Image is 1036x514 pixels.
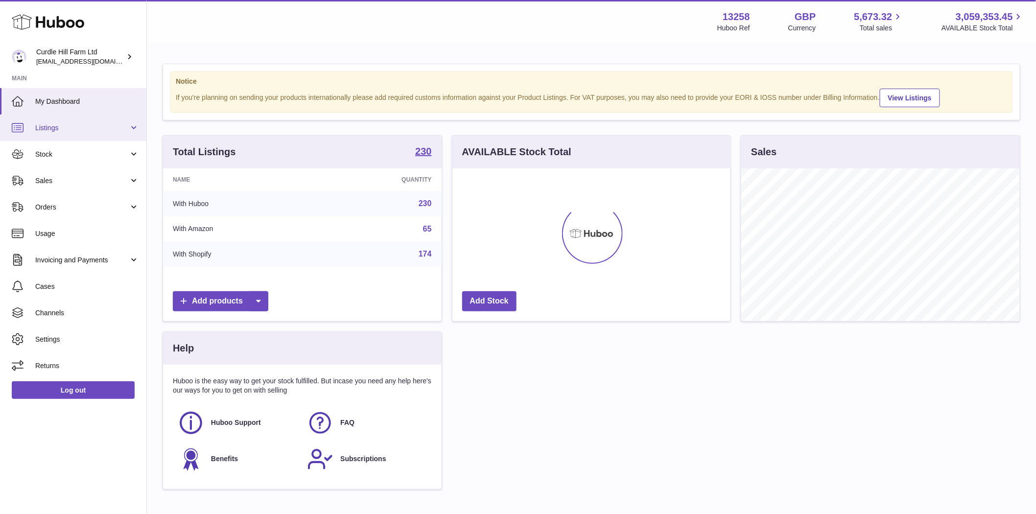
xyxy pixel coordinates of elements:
span: Listings [35,123,129,133]
a: Benefits [178,446,297,472]
span: Channels [35,308,139,318]
div: If you're planning on sending your products internationally please add required customs informati... [176,87,1007,107]
a: Subscriptions [307,446,426,472]
div: Currency [788,23,816,33]
span: AVAILABLE Stock Total [942,23,1024,33]
a: 65 [423,225,432,233]
span: Cases [35,282,139,291]
td: With Amazon [163,216,315,242]
strong: 13258 [723,10,750,23]
a: Log out [12,381,135,399]
span: 3,059,353.45 [956,10,1013,23]
a: Add products [173,291,268,311]
div: Curdle Hill Farm Ltd [36,47,124,66]
span: [EMAIL_ADDRESS][DOMAIN_NAME] [36,57,144,65]
h3: Sales [751,145,777,159]
p: Huboo is the easy way to get your stock fulfilled. But incase you need any help here's our ways f... [173,376,432,395]
span: Huboo Support [211,418,261,427]
a: 230 [419,199,432,208]
span: Orders [35,203,129,212]
span: Stock [35,150,129,159]
strong: Notice [176,77,1007,86]
td: With Huboo [163,191,315,216]
strong: GBP [795,10,816,23]
a: 3,059,353.45 AVAILABLE Stock Total [942,10,1024,33]
span: Subscriptions [340,454,386,464]
span: Benefits [211,454,238,464]
span: Usage [35,229,139,238]
a: FAQ [307,410,426,436]
span: FAQ [340,418,354,427]
strong: 230 [415,146,431,156]
a: Add Stock [462,291,517,311]
th: Quantity [315,168,441,191]
span: Returns [35,361,139,371]
span: Total sales [860,23,903,33]
a: 230 [415,146,431,158]
h3: Help [173,342,194,355]
a: 174 [419,250,432,258]
a: Huboo Support [178,410,297,436]
span: Sales [35,176,129,186]
img: internalAdmin-13258@internal.huboo.com [12,49,26,64]
td: With Shopify [163,241,315,267]
span: My Dashboard [35,97,139,106]
span: 5,673.32 [854,10,893,23]
span: Settings [35,335,139,344]
h3: Total Listings [173,145,236,159]
span: Invoicing and Payments [35,256,129,265]
th: Name [163,168,315,191]
a: 5,673.32 Total sales [854,10,904,33]
div: Huboo Ref [717,23,750,33]
h3: AVAILABLE Stock Total [462,145,571,159]
a: View Listings [880,89,940,107]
